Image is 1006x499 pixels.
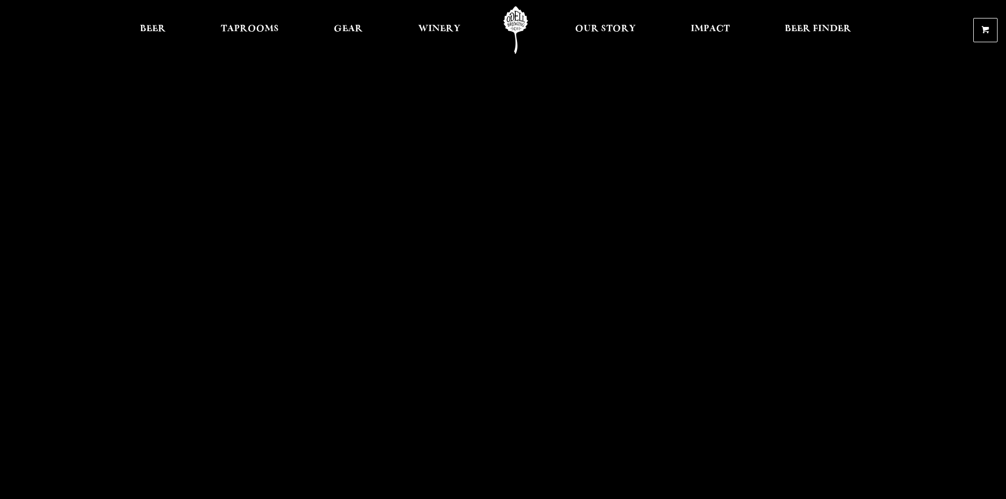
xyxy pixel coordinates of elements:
[418,25,460,33] span: Winery
[691,25,730,33] span: Impact
[684,6,737,54] a: Impact
[411,6,467,54] a: Winery
[575,25,636,33] span: Our Story
[221,25,279,33] span: Taprooms
[778,6,858,54] a: Beer Finder
[334,25,363,33] span: Gear
[496,6,535,54] a: Odell Home
[568,6,643,54] a: Our Story
[327,6,370,54] a: Gear
[133,6,173,54] a: Beer
[140,25,166,33] span: Beer
[785,25,851,33] span: Beer Finder
[214,6,286,54] a: Taprooms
